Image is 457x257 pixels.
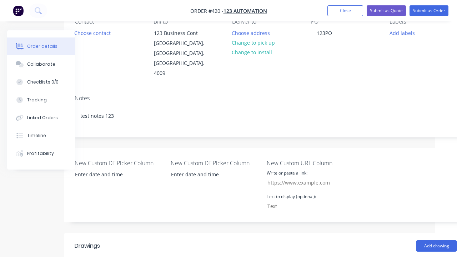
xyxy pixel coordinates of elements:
a: 123 Automation [224,7,267,14]
div: Tracking [27,97,47,103]
img: Factory [13,5,24,16]
button: Add labels [386,28,418,37]
button: Submit as Quote [367,5,406,16]
button: Close [327,5,363,16]
button: Order details [7,37,75,55]
div: Labels [390,18,457,25]
span: Order #420 - [190,7,224,14]
div: Linked Orders [27,115,58,121]
input: Enter date and time [70,169,159,180]
button: Collaborate [7,55,75,73]
div: Timeline [27,132,46,139]
div: PO [311,18,378,25]
label: New Custom DT Picker Column [171,159,260,167]
div: Checklists 0/0 [27,79,59,85]
div: Drawings [75,242,100,250]
label: New Custom URL Column [267,159,356,167]
input: Text [263,201,348,212]
input: https://www.example.com [263,177,348,188]
div: Notes [75,95,457,102]
div: 123 Business Cont[GEOGRAPHIC_DATA], [GEOGRAPHIC_DATA], [GEOGRAPHIC_DATA], 4009 [148,28,219,79]
input: Enter date and time [166,169,255,180]
div: Profitability [27,150,54,157]
button: Checklists 0/0 [7,73,75,91]
button: Submit as Order [410,5,448,16]
label: New Custom DT Picker Column [75,159,164,167]
div: [GEOGRAPHIC_DATA], [GEOGRAPHIC_DATA], [GEOGRAPHIC_DATA], 4009 [154,38,213,78]
div: test notes 123 [75,105,457,127]
button: Change to install [228,47,276,57]
div: Deliver to [232,18,300,25]
button: Linked Orders [7,109,75,127]
div: 123PO [311,28,338,38]
div: Bill to [154,18,221,25]
div: Contact [75,18,142,25]
button: Profitability [7,145,75,162]
button: Tracking [7,91,75,109]
button: Add drawing [416,240,457,252]
div: 123 Business Cont [154,28,213,38]
label: Write or paste a link: [267,170,307,176]
button: Choose address [228,28,274,37]
label: Text to display (optional): [267,193,316,200]
div: Collaborate [27,61,55,67]
button: Change to pick up [228,38,279,47]
button: Choose contact [71,28,115,37]
button: Timeline [7,127,75,145]
div: Order details [27,43,57,50]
